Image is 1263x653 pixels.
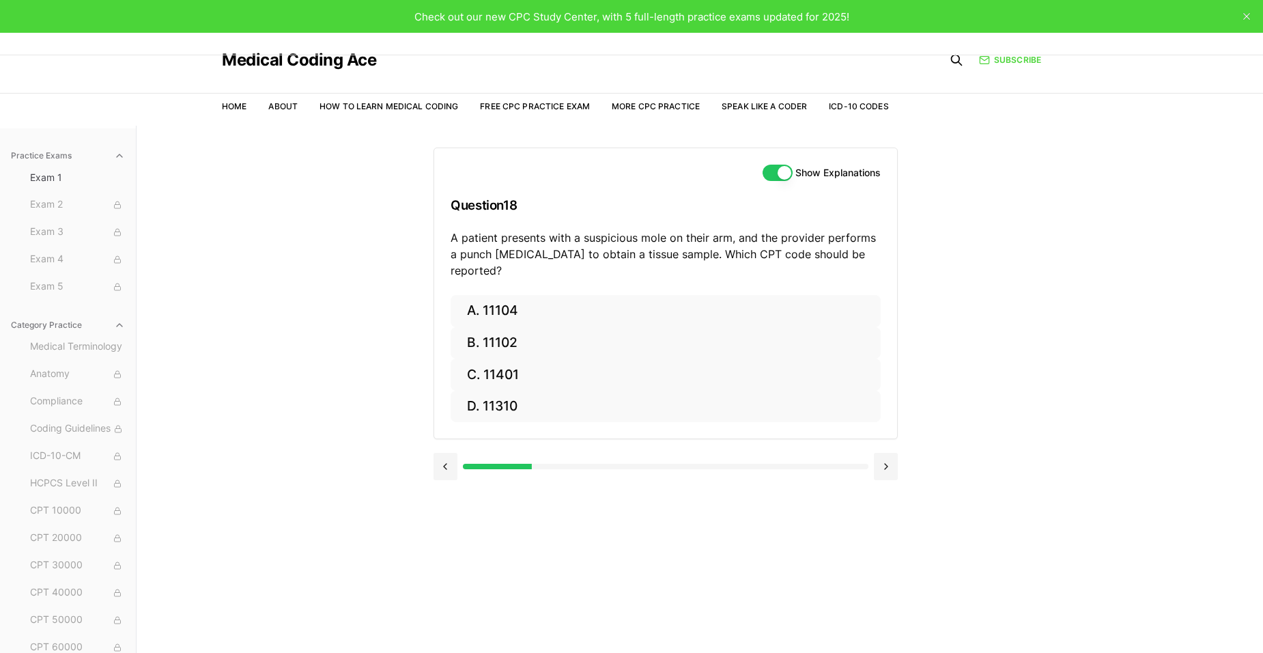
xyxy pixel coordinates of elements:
button: CPT 20000 [25,527,130,549]
button: B. 11102 [451,327,881,359]
button: Practice Exams [5,145,130,167]
span: Medical Terminology [30,339,125,355]
span: Coding Guidelines [30,421,125,436]
a: Speak Like a Coder [722,101,807,111]
button: CPT 50000 [25,609,130,631]
button: HCPCS Level II [25,473,130,495]
a: Medical Coding Ace [222,52,376,68]
span: HCPCS Level II [30,476,125,491]
span: CPT 20000 [30,531,125,546]
button: Medical Terminology [25,336,130,358]
button: CPT 10000 [25,500,130,522]
span: CPT 30000 [30,558,125,573]
a: About [268,101,298,111]
h3: Question 18 [451,185,881,225]
button: C. 11401 [451,359,881,391]
button: Exam 5 [25,276,130,298]
p: A patient presents with a suspicious mole on their arm, and the provider performs a punch [MEDICA... [451,230,881,279]
button: Exam 3 [25,221,130,243]
label: Show Explanations [795,168,881,178]
span: Exam 2 [30,197,125,212]
button: Compliance [25,391,130,413]
button: ICD-10-CM [25,445,130,467]
button: D. 11310 [451,391,881,423]
span: Exam 5 [30,279,125,294]
button: CPT 30000 [25,555,130,576]
span: Exam 3 [30,225,125,240]
a: More CPC Practice [612,101,700,111]
a: ICD-10 Codes [829,101,888,111]
span: CPT 40000 [30,585,125,600]
button: Exam 4 [25,249,130,270]
a: How to Learn Medical Coding [320,101,458,111]
span: CPT 10000 [30,503,125,518]
span: Anatomy [30,367,125,382]
button: CPT 40000 [25,582,130,604]
span: Exam 1 [30,171,125,184]
a: Subscribe [979,54,1041,66]
button: Exam 1 [25,167,130,189]
span: Exam 4 [30,252,125,267]
span: Compliance [30,394,125,409]
button: Exam 2 [25,194,130,216]
button: Coding Guidelines [25,418,130,440]
a: Free CPC Practice Exam [480,101,590,111]
span: ICD-10-CM [30,449,125,464]
button: Category Practice [5,314,130,336]
button: close [1236,5,1258,27]
a: Home [222,101,246,111]
button: Anatomy [25,363,130,385]
span: CPT 50000 [30,613,125,628]
span: Check out our new CPC Study Center, with 5 full-length practice exams updated for 2025! [414,10,849,23]
button: A. 11104 [451,295,881,327]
